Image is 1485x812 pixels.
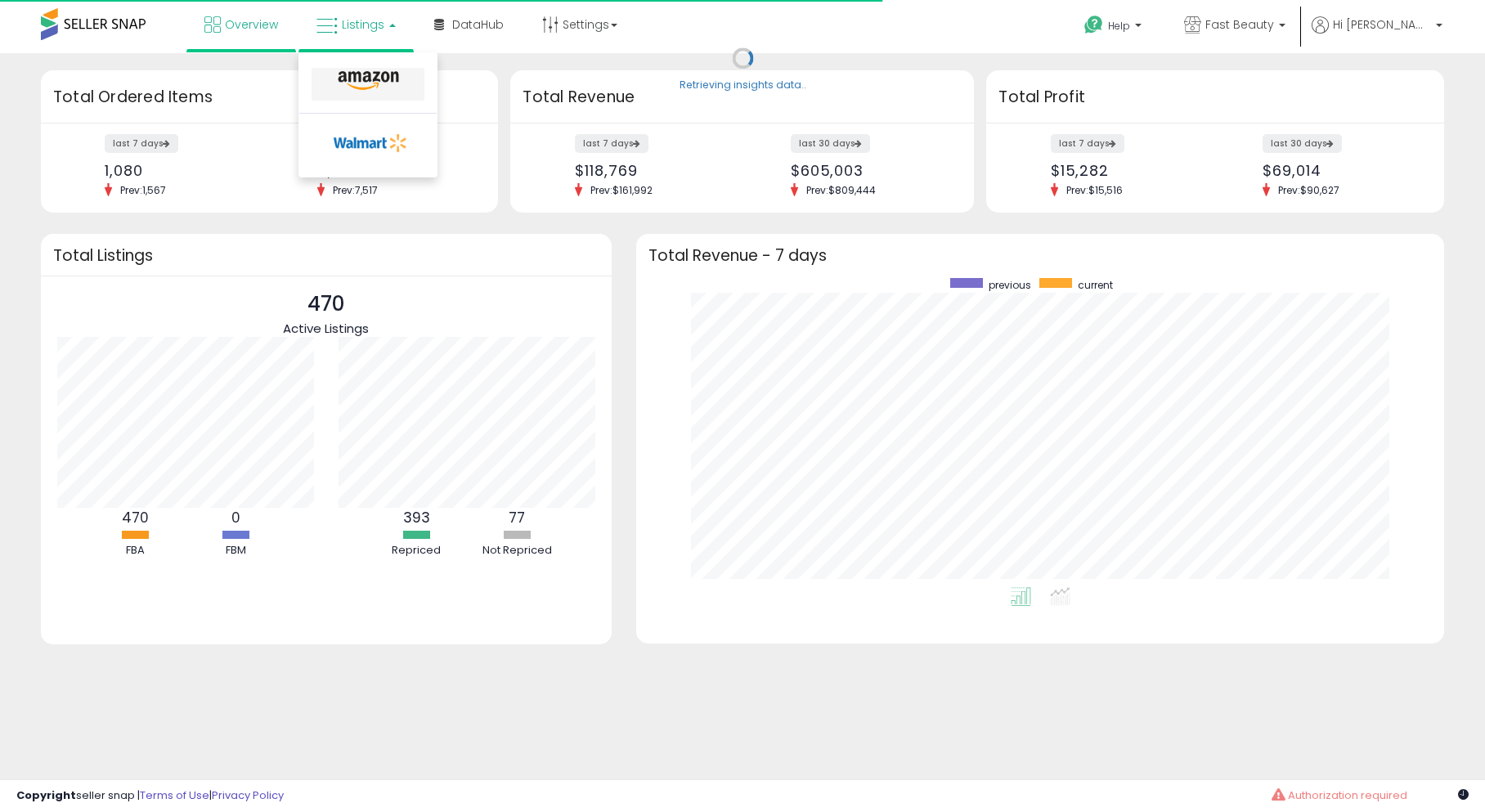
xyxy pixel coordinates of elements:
[523,86,962,109] h3: Total Revenue
[53,86,486,109] h3: Total Ordered Items
[1051,134,1124,153] label: last 7 days
[105,162,257,179] div: 1,080
[342,16,384,33] span: Listings
[1083,15,1104,35] i: Get Help
[582,183,661,197] span: Prev: $161,992
[225,16,278,33] span: Overview
[998,86,1431,109] h3: Total Profit
[468,543,566,559] div: Not Repriced
[1312,16,1442,53] a: Hi [PERSON_NAME]
[798,183,884,197] span: Prev: $809,444
[283,289,369,320] p: 470
[509,508,525,527] b: 77
[1078,278,1113,292] span: current
[680,79,806,93] div: Retrieving insights data..
[86,543,184,559] div: FBA
[1058,183,1131,197] span: Prev: $15,516
[791,162,946,179] div: $605,003
[283,320,369,337] span: Active Listings
[791,134,870,153] label: last 30 days
[403,508,430,527] b: 393
[53,249,599,262] h3: Total Listings
[186,543,285,559] div: FBM
[1263,162,1415,179] div: $69,014
[112,183,174,197] span: Prev: 1,567
[1071,2,1158,53] a: Help
[989,278,1031,292] span: previous
[575,162,730,179] div: $118,769
[575,134,648,153] label: last 7 days
[1051,162,1203,179] div: $15,282
[1333,16,1431,33] span: Hi [PERSON_NAME]
[452,16,504,33] span: DataHub
[122,508,149,527] b: 470
[1270,183,1348,197] span: Prev: $90,627
[367,543,465,559] div: Repriced
[325,183,386,197] span: Prev: 7,517
[1108,19,1130,33] span: Help
[648,249,1433,262] h3: Total Revenue - 7 days
[105,134,178,153] label: last 7 days
[231,508,240,527] b: 0
[1263,134,1342,153] label: last 30 days
[1205,16,1274,33] span: Fast Beauty
[317,162,469,179] div: 5,680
